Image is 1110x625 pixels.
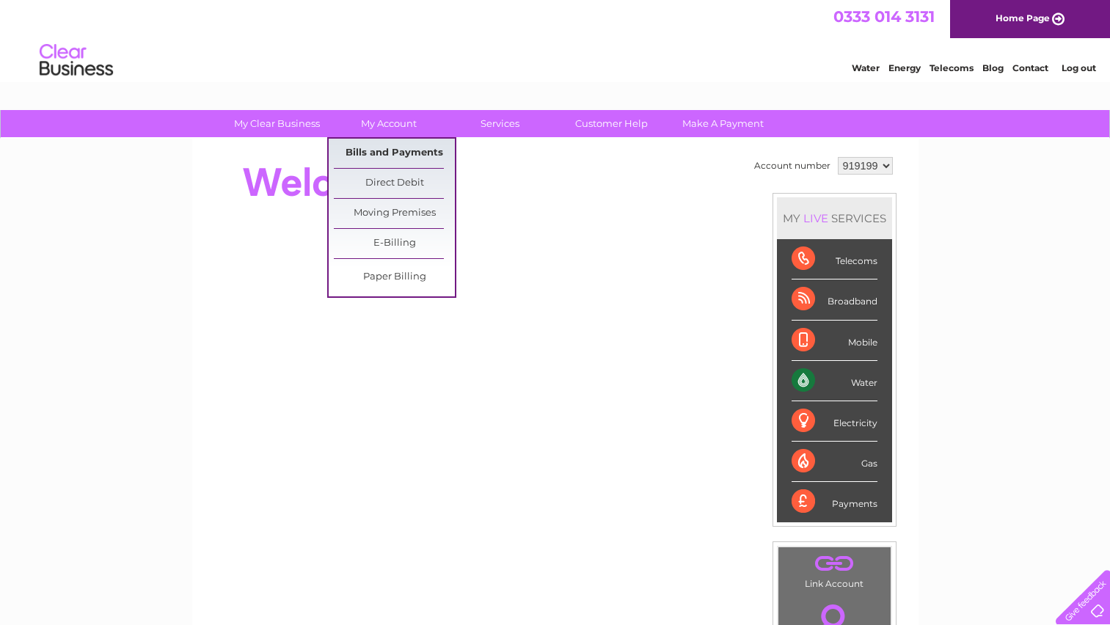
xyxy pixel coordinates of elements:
a: E-Billing [334,229,455,258]
a: Energy [888,62,921,73]
a: My Account [328,110,449,137]
a: Services [439,110,561,137]
a: My Clear Business [216,110,337,137]
div: Water [792,361,877,401]
div: Broadband [792,279,877,320]
a: Log out [1062,62,1096,73]
div: Electricity [792,401,877,442]
div: LIVE [800,211,831,225]
a: Blog [982,62,1004,73]
a: Telecoms [930,62,974,73]
div: MY SERVICES [777,197,892,239]
td: Account number [751,153,834,178]
a: Customer Help [551,110,672,137]
a: Water [852,62,880,73]
a: Contact [1012,62,1048,73]
a: Bills and Payments [334,139,455,168]
td: Link Account [778,547,891,593]
a: Moving Premises [334,199,455,228]
a: Direct Debit [334,169,455,198]
a: 0333 014 3131 [833,7,935,26]
div: Telecoms [792,239,877,279]
div: Gas [792,442,877,482]
a: Paper Billing [334,263,455,292]
div: Payments [792,482,877,522]
img: logo.png [39,38,114,83]
a: . [782,551,887,577]
a: Make A Payment [662,110,784,137]
div: Clear Business is a trading name of Verastar Limited (registered in [GEOGRAPHIC_DATA] No. 3667643... [209,8,902,71]
div: Mobile [792,321,877,361]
